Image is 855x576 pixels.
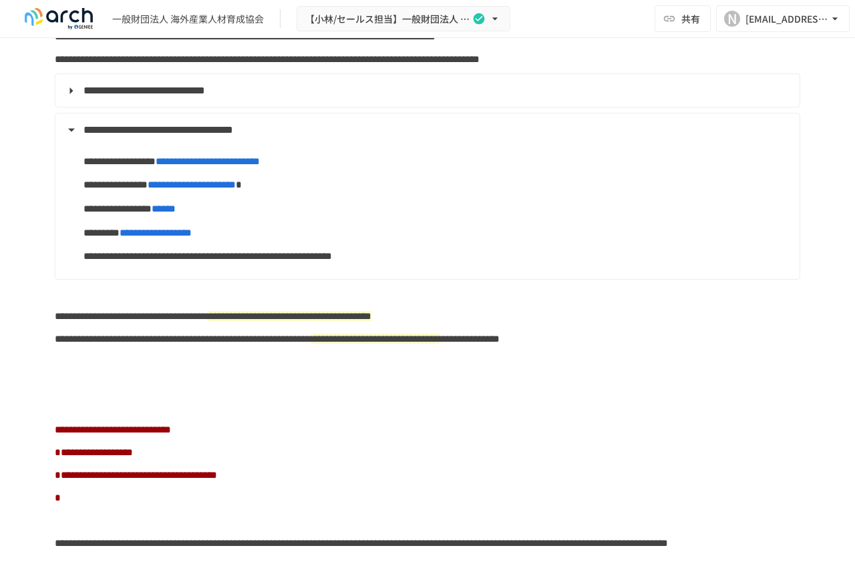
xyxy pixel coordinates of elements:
[724,11,740,27] div: N
[16,8,102,29] img: logo-default@2x-9cf2c760.svg
[681,11,700,26] span: 共有
[112,12,264,26] div: 一般財団法人 海外産業人材育成協会
[305,11,470,27] span: 【小林/セールス担当】一般財団法人 海外産業人材育成協会様_導入支援サポート
[297,6,510,32] button: 【小林/セールス担当】一般財団法人 海外産業人材育成協会様_導入支援サポート
[745,11,828,27] div: [EMAIL_ADDRESS][DOMAIN_NAME]
[655,5,711,32] button: 共有
[716,5,850,32] button: N[EMAIL_ADDRESS][DOMAIN_NAME]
